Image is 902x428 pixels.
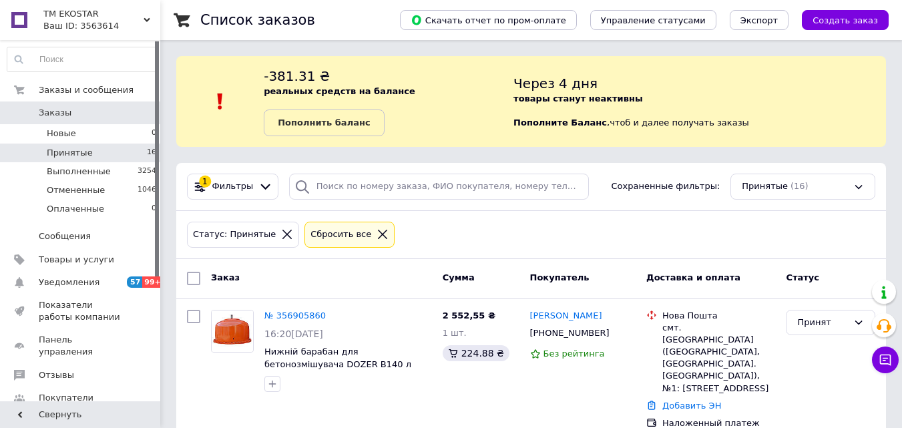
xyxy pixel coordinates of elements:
[278,118,370,128] b: Пополнить баланс
[662,322,775,395] div: смт. [GEOGRAPHIC_DATA] ([GEOGRAPHIC_DATA], [GEOGRAPHIC_DATA]. [GEOGRAPHIC_DATA]), №1: [STREET_ADD...
[152,128,156,140] span: 0
[662,401,721,411] a: Добавить ЭН
[47,203,104,215] span: Оплаченные
[7,47,157,71] input: Поиск
[530,310,602,323] a: [PERSON_NAME]
[39,107,71,119] span: Заказы
[212,310,253,352] img: Фото товару
[43,8,144,20] span: ТМ EKOSTAR
[400,10,577,30] button: Скачать отчет по пром-оплате
[152,203,156,215] span: 0
[264,347,411,369] a: Нижній барабан для бетонозмішувача DOZER B140 л
[39,254,114,266] span: Товары и услуги
[543,349,605,359] span: Без рейтинга
[802,10,889,30] button: Создать заказ
[513,67,886,136] div: , чтоб и далее получать заказы
[443,345,509,361] div: 224.88 ₴
[289,174,589,200] input: Поиск по номеру заказа, ФИО покупателя, номеру телефона, Email, номеру накладной
[308,228,374,242] div: Сбросить все
[872,347,899,373] button: Чат с покупателем
[142,276,164,288] span: 99+
[411,14,566,26] span: Скачать отчет по пром-оплате
[138,166,156,178] span: 3254
[39,334,124,358] span: Панель управления
[788,15,889,25] a: Создать заказ
[39,276,99,288] span: Уведомления
[612,180,720,193] span: Сохраненные фильтры:
[601,15,706,25] span: Управление статусами
[786,272,819,282] span: Статус
[200,12,315,28] h1: Список заказов
[443,310,495,320] span: 2 552,55 ₴
[740,15,778,25] span: Экспорт
[138,184,156,196] span: 1046
[199,176,211,188] div: 1
[264,310,326,320] a: № 356905860
[513,75,598,91] span: Через 4 дня
[39,84,134,96] span: Заказы и сообщения
[797,316,848,330] div: Принят
[264,110,384,136] a: Пополнить баланс
[211,272,240,282] span: Заказ
[47,184,105,196] span: Отмененные
[39,369,74,381] span: Отзывы
[264,329,323,339] span: 16:20[DATE]
[47,147,93,159] span: Принятые
[211,310,254,353] a: Фото товару
[791,181,809,191] span: (16)
[39,299,124,323] span: Показатели работы компании
[443,328,467,338] span: 1 шт.
[147,147,156,159] span: 16
[47,128,76,140] span: Новые
[662,310,775,322] div: Нова Пошта
[730,10,788,30] button: Экспорт
[212,180,254,193] span: Фильтры
[742,180,788,193] span: Принятые
[39,392,93,404] span: Покупатели
[47,166,111,178] span: Выполненные
[443,272,475,282] span: Сумма
[264,68,330,84] span: -381.31 ₴
[190,228,278,242] div: Статус: Принятые
[590,10,716,30] button: Управление статусами
[646,272,740,282] span: Доставка и оплата
[39,230,91,242] span: Сообщения
[527,325,612,342] div: [PHONE_NUMBER]
[43,20,160,32] div: Ваш ID: 3563614
[264,86,415,96] b: реальных средств на балансе
[530,272,590,282] span: Покупатель
[513,93,643,103] b: товары станут неактивны
[813,15,878,25] span: Создать заказ
[513,118,607,128] b: Пополните Баланс
[210,91,230,112] img: :exclamation:
[127,276,142,288] span: 57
